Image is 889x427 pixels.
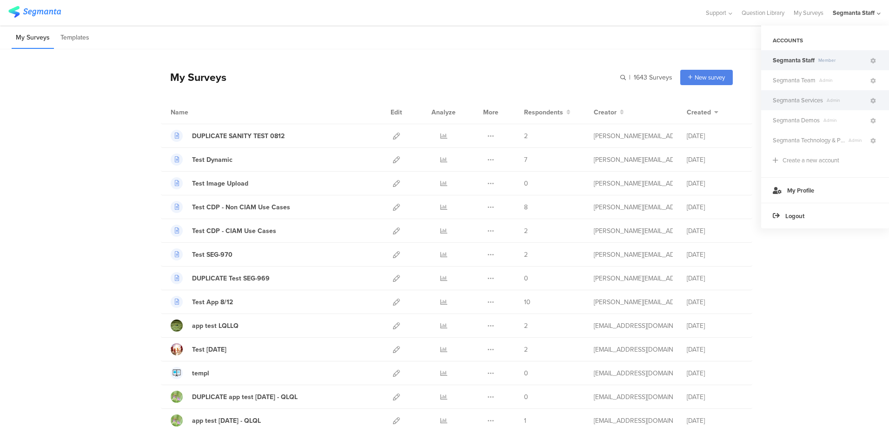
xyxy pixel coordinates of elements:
[783,156,839,165] div: Create a new account
[192,179,248,188] div: Test Image Upload
[773,116,820,125] span: Segmanta Demos
[833,8,875,17] div: Segmanta Staff
[687,250,743,260] div: [DATE]
[594,226,673,236] div: raymund@segmanta.com
[815,57,869,64] span: Member
[687,202,743,212] div: [DATE]
[594,416,673,426] div: eliran@segmanta.com
[687,107,718,117] button: Created
[687,131,743,141] div: [DATE]
[687,345,743,354] div: [DATE]
[594,321,673,331] div: eliran@segmanta.com
[820,117,869,124] span: Admin
[192,155,232,165] div: Test Dynamic
[524,179,528,188] span: 0
[594,202,673,212] div: raymund@segmanta.com
[594,345,673,354] div: channelle@segmanta.com
[171,177,248,189] a: Test Image Upload
[8,6,61,18] img: segmanta logo
[171,320,239,332] a: app test LQLLQ
[773,56,815,65] span: Segmanta Staff
[192,274,270,283] div: DUPLICATE Test SEG-969
[171,107,226,117] div: Name
[594,107,617,117] span: Creator
[192,416,261,426] div: app test 12 aug 25 - QLQL
[171,153,232,166] a: Test Dynamic
[524,416,526,426] span: 1
[594,297,673,307] div: raymund@segmanta.com
[524,226,528,236] span: 2
[192,345,226,354] div: Test 08.12.25
[192,202,290,212] div: Test CDP - Non CIAM Use Cases
[628,73,632,82] span: |
[687,368,743,378] div: [DATE]
[524,392,528,402] span: 0
[524,368,528,378] span: 0
[524,202,528,212] span: 8
[687,416,743,426] div: [DATE]
[687,226,743,236] div: [DATE]
[816,77,869,84] span: Admin
[386,100,406,124] div: Edit
[773,76,816,85] span: Segmanta Team
[594,131,673,141] div: raymund@segmanta.com
[171,391,298,403] a: DUPLICATE app test [DATE] - QLQL
[192,321,239,331] div: app test LQLLQ
[785,212,804,220] span: Logout
[171,296,233,308] a: Test App 8/12
[524,321,528,331] span: 2
[171,248,232,260] a: Test SEG-970
[687,392,743,402] div: [DATE]
[171,130,285,142] a: DUPLICATE SANITY TEST 0812
[161,69,226,85] div: My Surveys
[594,392,673,402] div: eliran@segmanta.com
[524,345,528,354] span: 2
[524,131,528,141] span: 2
[524,274,528,283] span: 0
[481,100,501,124] div: More
[687,321,743,331] div: [DATE]
[56,27,93,49] li: Templates
[192,250,232,260] div: Test SEG-970
[171,201,290,213] a: Test CDP - Non CIAM Use Cases
[171,272,270,284] a: DUPLICATE Test SEG-969
[192,368,209,378] div: templ
[634,73,672,82] span: 1643 Surveys
[430,100,458,124] div: Analyze
[823,97,869,104] span: Admin
[524,107,571,117] button: Respondents
[171,343,226,355] a: Test [DATE]
[687,107,711,117] span: Created
[687,297,743,307] div: [DATE]
[845,137,869,144] span: Admin
[524,297,531,307] span: 10
[695,73,725,82] span: New survey
[594,250,673,260] div: raymund@segmanta.com
[761,177,889,203] a: My Profile
[594,155,673,165] div: raymund@segmanta.com
[687,179,743,188] div: [DATE]
[706,8,726,17] span: Support
[171,367,209,379] a: templ
[594,107,624,117] button: Creator
[594,274,673,283] div: raymund@segmanta.com
[787,186,814,195] span: My Profile
[192,226,276,236] div: Test CDP - CIAM Use Cases
[524,155,527,165] span: 7
[524,250,528,260] span: 2
[192,131,285,141] div: DUPLICATE SANITY TEST 0812
[171,414,261,427] a: app test [DATE] - QLQL
[761,33,889,48] div: ACCOUNTS
[192,297,233,307] div: Test App 8/12
[171,225,276,237] a: Test CDP - CIAM Use Cases
[687,274,743,283] div: [DATE]
[524,107,563,117] span: Respondents
[192,392,298,402] div: DUPLICATE app test 12 aug 25 - QLQL
[773,96,823,105] span: Segmanta Services
[687,155,743,165] div: [DATE]
[594,179,673,188] div: raymund@segmanta.com
[594,368,673,378] div: eliran@segmanta.com
[773,136,845,145] span: Segmanta Technology & Product
[12,27,54,49] li: My Surveys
